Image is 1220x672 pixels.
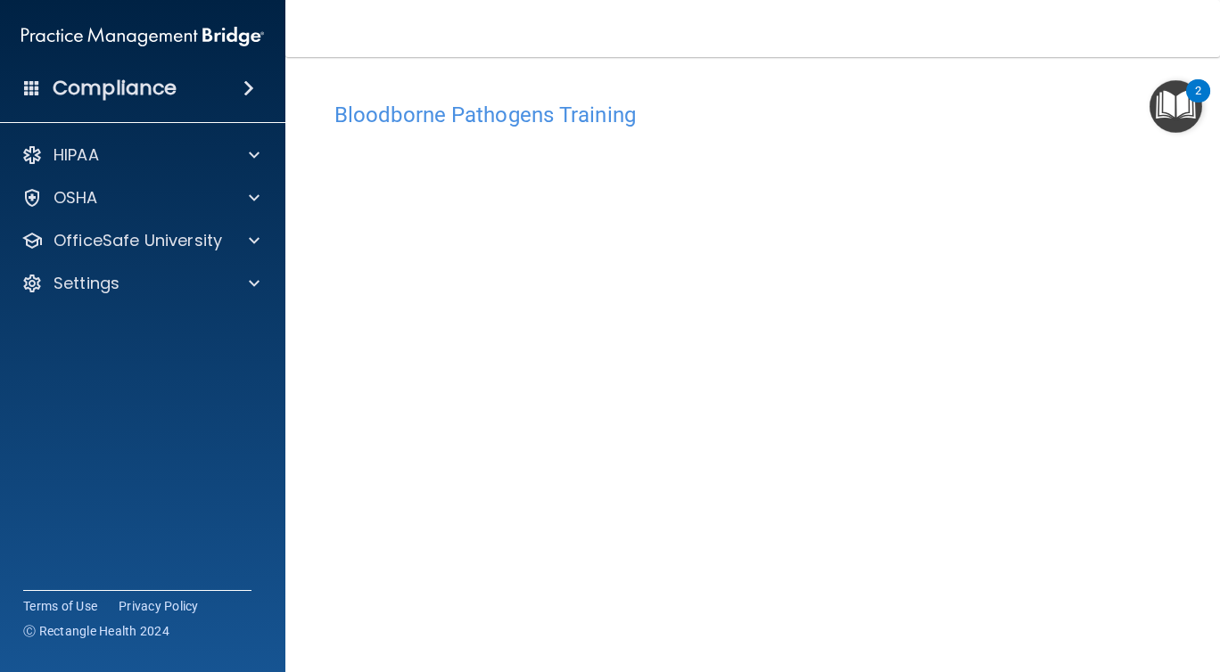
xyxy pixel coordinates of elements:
[54,230,222,251] p: OfficeSafe University
[54,144,99,166] p: HIPAA
[23,597,97,615] a: Terms of Use
[21,19,264,54] img: PMB logo
[21,144,260,166] a: HIPAA
[21,230,260,251] a: OfficeSafe University
[54,187,98,209] p: OSHA
[54,273,120,294] p: Settings
[21,187,260,209] a: OSHA
[53,76,177,101] h4: Compliance
[21,273,260,294] a: Settings
[1195,91,1201,114] div: 2
[23,622,169,640] span: Ⓒ Rectangle Health 2024
[1150,80,1202,133] button: Open Resource Center, 2 new notifications
[119,597,199,615] a: Privacy Policy
[334,103,1171,127] h4: Bloodborne Pathogens Training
